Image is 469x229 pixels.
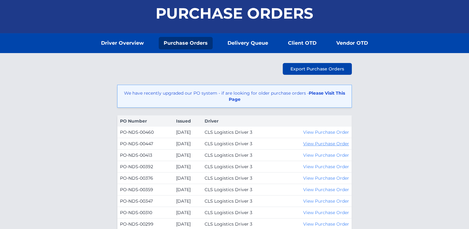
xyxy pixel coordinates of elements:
a: PO-NDS-00413 [120,152,152,158]
a: PO-NDS-00310 [120,210,152,215]
td: CLS Logistics Driver 3 [202,127,278,138]
td: [DATE] [174,127,202,138]
a: PO-NDS-00376 [120,175,153,181]
a: PO-NDS-00359 [120,187,153,192]
span: Export Purchase Orders [290,66,344,72]
a: Delivery Queue [223,37,273,49]
td: [DATE] [174,195,202,207]
a: Driver Overview [96,37,149,49]
a: View Purchase Order [303,141,349,146]
a: View Purchase Order [303,152,349,158]
p: We have recently upgraded our PO system - if are looking for older purchase orders - [122,90,347,102]
th: Issued [174,115,202,127]
td: [DATE] [174,173,202,184]
a: View Purchase Order [303,187,349,192]
a: Vendor OTD [331,37,373,49]
th: PO Number [117,115,174,127]
a: PO-NDS-00447 [120,141,153,146]
td: CLS Logistics Driver 3 [202,173,278,184]
a: Export Purchase Orders [283,63,352,75]
th: Driver [202,115,278,127]
td: CLS Logistics Driver 3 [202,195,278,207]
td: CLS Logistics Driver 3 [202,184,278,195]
td: [DATE] [174,150,202,161]
a: View Purchase Order [303,198,349,204]
td: CLS Logistics Driver 3 [202,150,278,161]
td: CLS Logistics Driver 3 [202,207,278,218]
td: [DATE] [174,207,202,218]
a: PO-NDS-00299 [120,221,153,227]
td: [DATE] [174,138,202,150]
a: View Purchase Order [303,175,349,181]
a: PO-NDS-00392 [120,164,153,169]
h1: Purchase Orders [156,6,313,21]
a: View Purchase Order [303,164,349,169]
a: Please Visit This Page [229,90,345,102]
a: View Purchase Order [303,221,349,227]
a: Client OTD [283,37,321,49]
td: CLS Logistics Driver 3 [202,138,278,150]
td: [DATE] [174,184,202,195]
td: [DATE] [174,161,202,173]
a: View Purchase Order [303,210,349,215]
a: PO-NDS-00347 [120,198,153,204]
a: PO-NDS-00460 [120,129,154,135]
a: Purchase Orders [159,37,213,49]
td: CLS Logistics Driver 3 [202,161,278,173]
a: View Purchase Order [303,129,349,135]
